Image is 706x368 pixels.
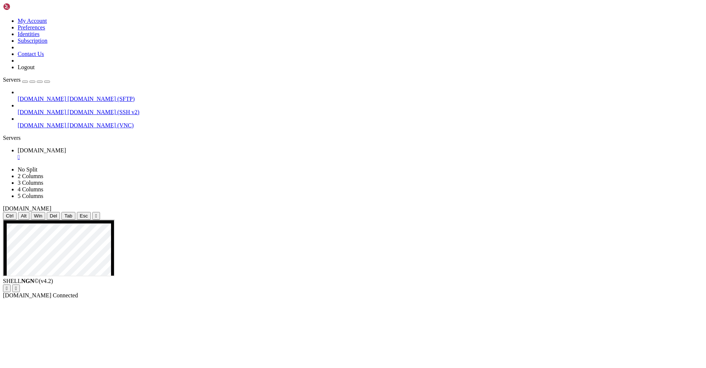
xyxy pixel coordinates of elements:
[53,292,78,298] span: Connected
[18,18,47,24] a: My Account
[3,135,703,141] div: Servers
[64,213,72,219] span: Tab
[18,173,43,179] a: 2 Columns
[68,109,140,115] span: [DOMAIN_NAME] (SSH v2)
[18,102,703,116] li: [DOMAIN_NAME] [DOMAIN_NAME] (SSH v2)
[18,186,43,192] a: 4 Columns
[68,122,134,128] span: [DOMAIN_NAME] (VNC)
[18,212,30,220] button: Alt
[31,212,45,220] button: Win
[21,278,35,284] b: NGN
[18,64,35,70] a: Logout
[68,96,135,102] span: [DOMAIN_NAME] (SFTP)
[18,147,703,160] a: h.ycloud.info
[18,147,66,153] span: [DOMAIN_NAME]
[61,212,75,220] button: Tab
[15,286,17,291] div: 
[18,193,43,199] a: 5 Columns
[18,38,47,44] a: Subscription
[3,278,53,284] span: SHELL ©
[3,77,21,83] span: Servers
[3,77,50,83] a: Servers
[80,213,88,219] span: Esc
[95,213,97,219] div: 
[18,24,45,31] a: Preferences
[18,116,703,129] li: [DOMAIN_NAME] [DOMAIN_NAME] (VNC)
[21,213,27,219] span: Alt
[18,51,44,57] a: Contact Us
[18,109,66,115] span: [DOMAIN_NAME]
[3,3,45,10] img: Shellngn
[50,213,57,219] span: Del
[18,122,66,128] span: [DOMAIN_NAME]
[39,278,53,284] span: 4.2.0
[18,89,703,102] li: [DOMAIN_NAME] [DOMAIN_NAME] (SFTP)
[77,212,91,220] button: Esc
[3,212,17,220] button: Ctrl
[18,180,43,186] a: 3 Columns
[12,284,20,292] button: 
[6,213,14,219] span: Ctrl
[3,205,51,212] span: [DOMAIN_NAME]
[18,109,703,116] a: [DOMAIN_NAME] [DOMAIN_NAME] (SSH v2)
[47,212,60,220] button: Del
[18,122,703,129] a: [DOMAIN_NAME] [DOMAIN_NAME] (VNC)
[3,292,51,298] span: [DOMAIN_NAME]
[18,31,40,37] a: Identities
[18,96,703,102] a: [DOMAIN_NAME] [DOMAIN_NAME] (SFTP)
[3,284,11,292] button: 
[18,154,703,160] a: 
[92,212,100,220] button: 
[18,166,38,173] a: No Split
[18,96,66,102] span: [DOMAIN_NAME]
[6,286,8,291] div: 
[34,213,42,219] span: Win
